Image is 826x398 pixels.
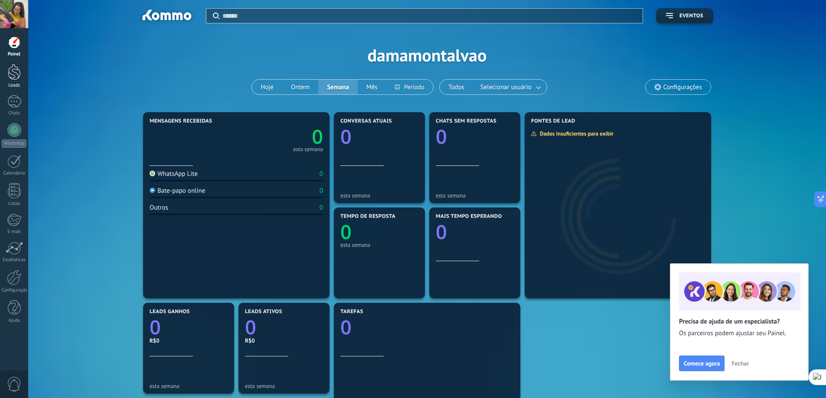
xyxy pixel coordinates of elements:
span: Leads ativos [245,309,282,315]
text: 0 [245,314,256,340]
div: E-mail [2,229,27,235]
span: Chats sem respostas [436,118,496,124]
span: Eventos [679,13,703,19]
text: 0 [436,219,447,245]
div: Dados insuficientes para exibir [531,130,620,137]
button: Hoje [252,80,282,94]
span: Configurações [663,84,702,91]
img: WhatsApp Lite [150,171,155,176]
div: Configurações [2,288,27,293]
button: Selecionar usuário [473,80,547,94]
span: Os parceiros podem ajustar seu Painel. [679,329,800,338]
button: Fechar [728,357,753,370]
button: Mês [358,80,386,94]
button: Todos [440,80,473,94]
div: WhatsApp [2,139,26,148]
div: 0 [320,170,323,178]
span: Mais tempo esperando [436,214,502,220]
div: esta semana [150,383,228,389]
span: Leads ganhos [150,309,190,315]
div: 0 [320,187,323,195]
span: Tarefas [340,309,363,315]
div: R$0 [150,337,228,344]
a: 0 [340,314,514,340]
div: Calendário [2,171,27,176]
a: 0 [245,314,323,340]
span: Mensagens recebidas [150,118,212,124]
div: esta semana [245,383,323,389]
button: Comece agora [679,356,725,371]
div: Painel [2,52,27,57]
div: esta semana [340,242,418,248]
a: 0 [236,123,323,150]
div: Estatísticas [2,257,27,263]
div: Chats [2,110,27,116]
text: 0 [312,123,323,150]
button: Período [386,80,433,94]
h2: Precisa de ajuda de um especialista? [679,317,800,326]
div: esta semana [436,192,514,199]
div: Outros [150,204,168,212]
div: Listas [2,201,27,207]
span: Selecionar usuário [479,81,533,93]
img: Bate-papo online [150,188,155,193]
div: Bate-papo online [150,187,205,195]
span: Conversas atuais [340,118,392,124]
div: Leads [2,83,27,88]
text: 0 [436,123,447,150]
text: 0 [150,314,161,340]
div: 0 [320,204,323,212]
text: 0 [340,219,352,245]
div: esta semana [340,192,418,199]
text: 0 [340,123,352,150]
button: Eventos [656,8,713,23]
span: Comece agora [684,360,720,366]
div: WhatsApp Lite [150,170,198,178]
span: Fontes de lead [531,118,575,124]
div: esta semana [293,147,323,152]
span: Fechar [731,360,749,366]
button: Semana [318,80,358,94]
button: Ontem [282,80,318,94]
a: 0 [150,314,228,340]
text: 0 [340,314,352,340]
div: R$0 [245,337,323,344]
span: Tempo de resposta [340,214,395,220]
div: Ajuda [2,318,27,324]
